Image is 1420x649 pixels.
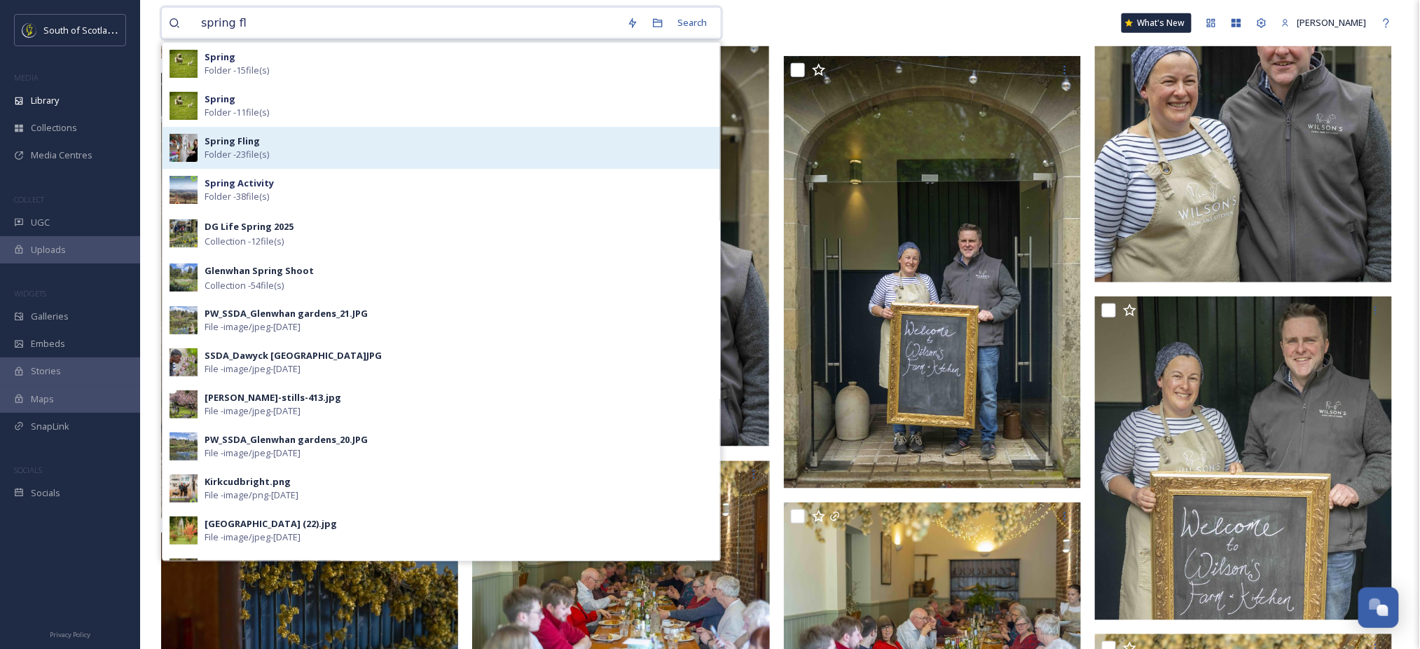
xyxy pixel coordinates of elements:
[31,149,92,162] span: Media Centres
[14,465,42,475] span: SOCIALS
[170,176,198,204] img: 7d37beb7-267a-4f4e-ba6e-e5cf3b579da3.jpg
[205,177,274,189] strong: Spring Activity
[205,93,235,105] strong: Spring
[1358,587,1399,628] button: Open Chat
[1095,296,1396,620] img: SSDA_Wilsons farm and kitchen_87.JPG
[170,92,198,120] img: kirkpatrick-stills-364.jpg
[170,390,198,418] img: 287df760-9c03-476d-ade6-8fcb1fce79d4.jpg
[170,306,198,334] img: fc73a416-7426-489a-9feb-d899836adae0.jpg
[205,50,235,63] strong: Spring
[31,392,54,406] span: Maps
[170,264,198,292] img: 53b5b69d-5112-4d72-a828-ad9eb1943d5f.jpg
[205,106,269,119] span: Folder - 11 file(s)
[205,279,284,292] span: Collection - 54 file(s)
[31,94,59,107] span: Library
[170,474,198,503] img: e0b65dbc-a2ad-451d-ae5f-9b491ca8737c.jpg
[205,190,269,203] span: Folder - 38 file(s)
[205,559,368,573] div: PW_SSDA_Glenwhan gardens_24.JPG
[205,235,284,248] span: Collection - 12 file(s)
[205,135,260,147] strong: Spring Fling
[14,194,44,205] span: COLLECT
[1122,13,1192,33] a: What's New
[31,337,65,350] span: Embeds
[31,243,66,257] span: Uploads
[205,64,269,77] span: Folder - 15 file(s)
[205,404,301,418] span: File - image/jpeg - [DATE]
[31,486,60,500] span: Socials
[50,630,90,639] span: Privacy Policy
[43,23,203,36] span: South of Scotland Destination Alliance
[205,489,298,502] span: File - image/png - [DATE]
[14,288,46,299] span: WIDGETS
[205,475,291,489] div: Kirkcudbright.png
[205,446,301,460] span: File - image/jpeg - [DATE]
[205,391,341,404] div: [PERSON_NAME]-stills-413.jpg
[170,134,198,162] img: 399354af-1ff3-4ff5-9795-6665acca4ee5.jpg
[205,517,337,531] div: [GEOGRAPHIC_DATA] (22).jpg
[205,320,301,334] span: File - image/jpeg - [DATE]
[205,307,368,320] div: PW_SSDA_Glenwhan gardens_21.JPG
[1274,9,1374,36] a: [PERSON_NAME]
[170,559,198,587] img: c056cd71-55ba-4047-a751-fdf6e2d58eb1.jpg
[22,23,36,37] img: images.jpeg
[670,9,714,36] div: Search
[784,56,1081,489] img: SSDA_Wilsons farm and kitchen_88.JPG
[205,349,382,362] div: SSDA_Dawyck [GEOGRAPHIC_DATA]JPG
[205,220,294,233] strong: DG Life Spring 2025
[31,420,69,433] span: SnapLink
[50,625,90,642] a: Privacy Policy
[170,50,198,78] img: kirkpatrick-stills-364.jpg
[205,148,269,161] span: Folder - 23 file(s)
[170,348,198,376] img: e8821415-6b5d-4878-a56a-f2cecf351eb2.jpg
[170,432,198,460] img: 623d0f7f-cddd-4344-82f0-7cac061c7d6c.jpg
[170,219,198,247] img: 8210b599-f562-48d7-8970-7362b6021baa.jpg
[170,517,198,545] img: c37152ed-2e2b-4f32-b7f4-4b0c91306acf.jpg
[205,362,301,376] span: File - image/jpeg - [DATE]
[31,364,61,378] span: Stories
[31,310,69,323] span: Galleries
[194,8,620,39] input: Search your library
[205,433,368,446] div: PW_SSDA_Glenwhan gardens_20.JPG
[14,72,39,83] span: MEDIA
[31,121,77,135] span: Collections
[161,73,458,519] img: SSDA_Wilsons farm and kitchen_90.JPG
[31,216,50,229] span: UGC
[1297,16,1367,29] span: [PERSON_NAME]
[205,531,301,544] span: File - image/jpeg - [DATE]
[205,264,314,277] strong: Glenwhan Spring Shoot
